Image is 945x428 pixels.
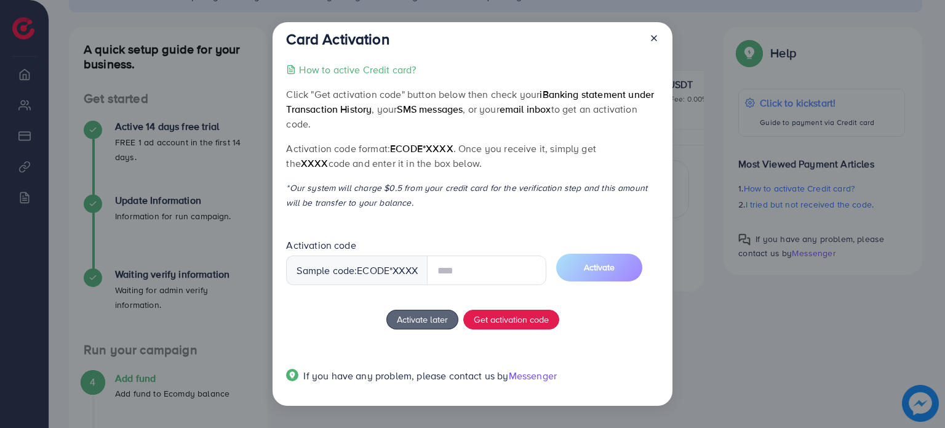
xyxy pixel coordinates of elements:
[556,254,642,281] button: Activate
[357,264,389,278] span: ecode
[286,256,428,285] div: Sample code: *XXXX
[286,87,654,116] span: iBanking statement under Transaction History
[286,30,389,48] h3: Card Activation
[286,180,658,210] p: *Our system will charge $0.5 from your credit card for the verification step and this amount will...
[397,102,463,116] span: SMS messages
[390,142,453,155] span: ecode*XXXX
[286,238,356,252] label: Activation code
[286,87,658,131] p: Click "Get activation code" button below then check your , your , or your to get an activation code.
[299,62,416,77] p: How to active Credit card?
[301,156,329,170] span: XXXX
[286,369,298,381] img: Popup guide
[463,310,559,329] button: Get activation code
[303,369,508,382] span: If you have any problem, please contact us by
[386,310,458,329] button: Activate later
[286,141,658,171] p: Activation code format: . Once you receive it, simply get the code and enter it in the box below.
[397,313,448,326] span: Activate later
[509,369,557,382] span: Messenger
[584,261,615,273] span: Activate
[474,313,549,326] span: Get activation code
[500,102,551,116] span: email inbox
